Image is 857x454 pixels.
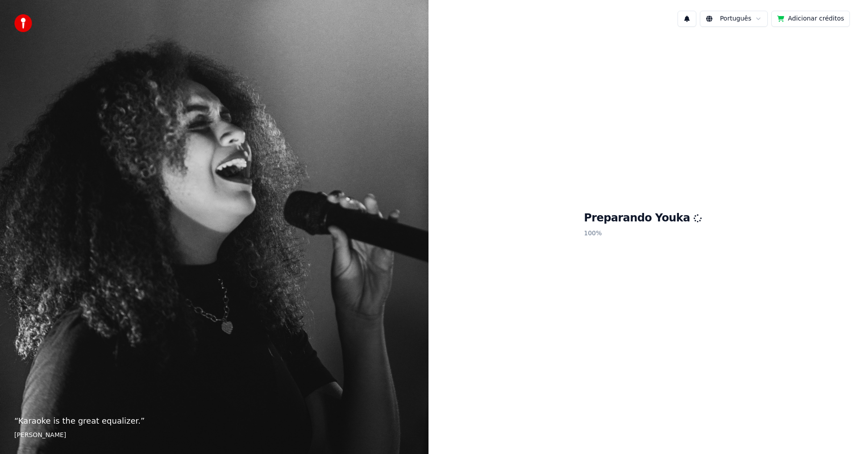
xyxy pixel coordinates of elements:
[14,14,32,32] img: youka
[14,415,414,427] p: “ Karaoke is the great equalizer. ”
[584,211,702,225] h1: Preparando Youka
[14,431,414,440] footer: [PERSON_NAME]
[584,225,702,242] p: 100 %
[771,11,850,27] button: Adicionar créditos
